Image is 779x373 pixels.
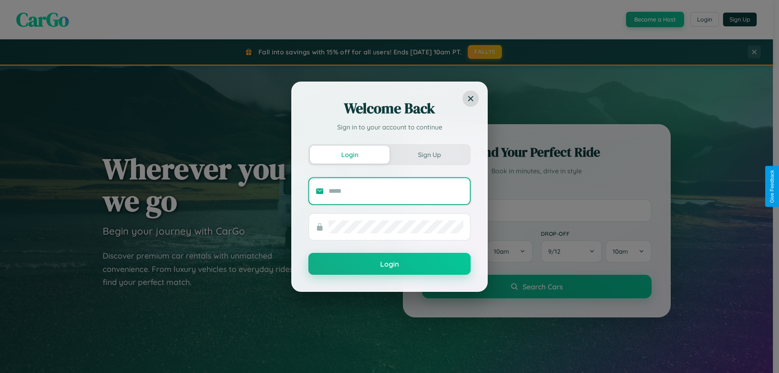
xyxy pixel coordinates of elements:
[308,253,471,275] button: Login
[310,146,389,164] button: Login
[769,170,775,203] div: Give Feedback
[389,146,469,164] button: Sign Up
[308,99,471,118] h2: Welcome Back
[308,122,471,132] p: Sign in to your account to continue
